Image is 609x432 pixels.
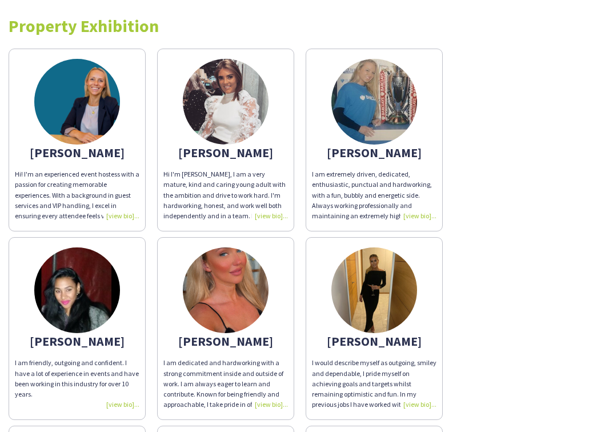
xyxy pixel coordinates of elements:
div: I am extremely driven, dedicated, enthusiastic, punctual and hardworking, with a fun, bubbly and ... [312,169,436,221]
div: I would describe myself as outgoing, smiley and dependable, I pride myself on achieving goals and... [312,358,436,410]
img: thumb-62658ed7bfa61.jpeg [331,59,417,145]
img: thumb-66336ab2b0bb5.png [34,59,120,145]
img: thumb-63987e16599eb.jpeg [34,247,120,333]
div: [PERSON_NAME] [312,147,436,158]
img: thumb-667c5a1a53d01.jpeg [331,247,417,333]
div: I am friendly, outgoing and confident. I have a lot of experience in events and have been working... [15,358,139,410]
div: Hi! I'm an experienced event hostess with a passion for creating memorable experiences. With a ba... [15,169,139,221]
img: thumb-67853026820db.png [183,247,269,333]
div: [PERSON_NAME] [312,336,436,346]
div: [PERSON_NAME] [163,147,288,158]
div: I am dedicated and hardworking with a strong commitment inside and outside of work. I am always e... [163,358,288,410]
div: [PERSON_NAME] [163,336,288,346]
div: [PERSON_NAME] [15,336,139,346]
div: Hi I'm [PERSON_NAME], I am a very mature, kind and caring young adult with the ambition and drive... [163,169,288,221]
div: [PERSON_NAME] [15,147,139,158]
img: thumb-65ce2cce71f1b.jpeg [183,59,269,145]
div: Property Exhibition [9,17,600,34]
